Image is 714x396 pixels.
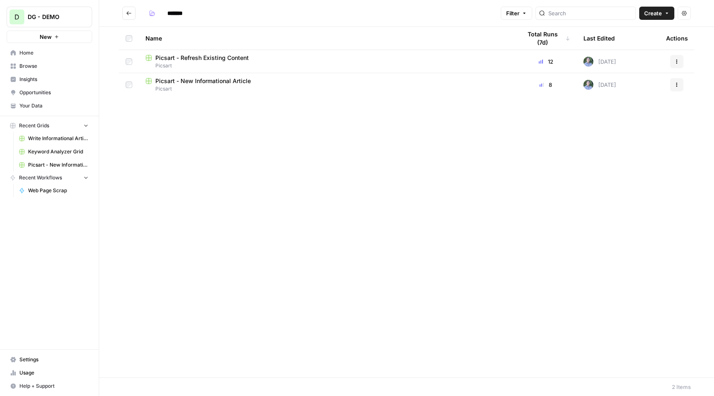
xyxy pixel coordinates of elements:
a: Settings [7,353,92,366]
a: Insights [7,73,92,86]
a: Picsart - New Informational ArticlePicsart [145,77,508,93]
span: Settings [19,356,88,363]
div: Actions [666,27,688,50]
span: DG - DEMO [28,13,78,21]
a: Home [7,46,92,60]
a: Write Informational Article [15,132,92,145]
span: Web Page Scrap [28,187,88,194]
button: Filter [501,7,532,20]
div: Total Runs (7d) [521,27,570,50]
a: Picsart - New Informational Article [15,158,92,172]
div: [DATE] [583,80,616,90]
span: Home [19,49,88,57]
span: Picsart [145,85,508,93]
button: Recent Workflows [7,172,92,184]
div: 8 [521,81,570,89]
span: Picsart - New Informational Article [28,161,88,169]
span: D [14,12,19,22]
button: Recent Grids [7,119,92,132]
div: 12 [521,57,570,66]
div: [DATE] [583,57,616,67]
a: Picsart - Refresh Existing ContentPicsart [145,54,508,69]
span: New [40,33,52,41]
button: Workspace: DG - DEMO [7,7,92,27]
span: Help + Support [19,382,88,390]
img: f99d8lwoqhc1ne2bwf7b49ov7y8s [583,80,593,90]
span: Filter [506,9,519,17]
span: Opportunities [19,89,88,96]
button: New [7,31,92,43]
button: Go back [122,7,136,20]
a: Your Data [7,99,92,112]
a: Keyword Analyzer Grid [15,145,92,158]
div: Name [145,27,508,50]
a: Web Page Scrap [15,184,92,197]
a: Usage [7,366,92,379]
span: Recent Grids [19,122,49,129]
a: Opportunities [7,86,92,99]
div: 2 Items [672,383,691,391]
span: Keyword Analyzer Grid [28,148,88,155]
div: Last Edited [583,27,615,50]
span: Browse [19,62,88,70]
span: Create [644,9,662,17]
span: Picsart - Refresh Existing Content [155,54,249,62]
a: Browse [7,60,92,73]
span: Usage [19,369,88,377]
span: Recent Workflows [19,174,62,181]
span: Picsart [145,62,508,69]
span: Picsart - New Informational Article [155,77,251,85]
input: Search [548,9,632,17]
img: f99d8lwoqhc1ne2bwf7b49ov7y8s [583,57,593,67]
span: Write Informational Article [28,135,88,142]
span: Insights [19,76,88,83]
button: Create [639,7,674,20]
span: Your Data [19,102,88,110]
button: Help + Support [7,379,92,393]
